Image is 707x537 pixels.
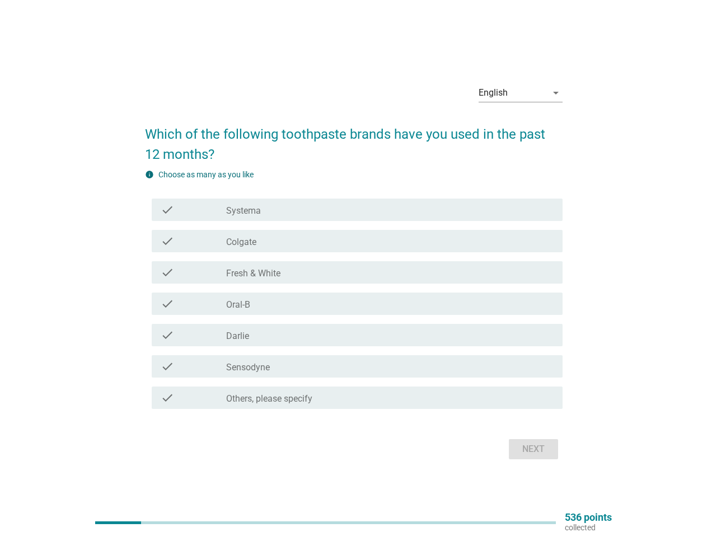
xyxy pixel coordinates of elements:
[565,522,612,533] p: collected
[161,360,174,373] i: check
[226,331,249,342] label: Darlie
[226,237,256,248] label: Colgate
[145,170,154,179] i: info
[161,391,174,404] i: check
[158,170,254,179] label: Choose as many as you like
[161,328,174,342] i: check
[161,203,174,216] i: check
[226,362,270,373] label: Sensodyne
[226,205,261,216] label: Systema
[161,297,174,310] i: check
[479,88,508,98] div: English
[565,512,612,522] p: 536 points
[145,113,563,164] h2: Which of the following toothpaste brands have you used in the past 12 months?
[549,86,563,100] i: arrow_drop_down
[161,266,174,279] i: check
[226,393,312,404] label: Others, please specify
[226,299,250,310] label: Oral-B
[161,234,174,248] i: check
[226,268,280,279] label: Fresh & White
